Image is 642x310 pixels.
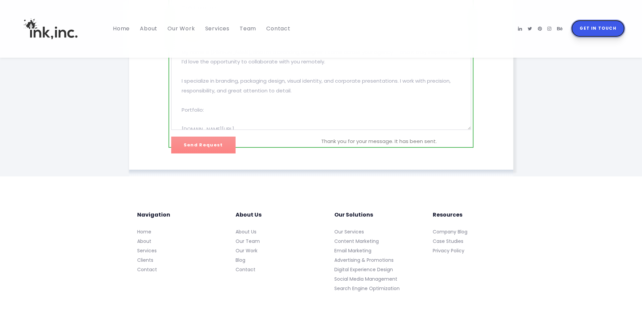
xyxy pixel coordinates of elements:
span: About [140,25,157,32]
a: Our Work [236,246,308,255]
a: Our Services [334,227,406,236]
a: About Us [236,227,308,236]
span: Team [240,25,256,32]
a: Blog [236,255,308,265]
span: Get in Touch [580,25,616,32]
span: Our Work [167,25,195,32]
span: Resources [433,210,462,219]
a: Home [137,227,209,236]
a: Privacy Policy [433,246,505,255]
a: Email Marketing [334,246,406,255]
span: Our Solutions [334,210,373,219]
a: Social Media Management [334,274,406,284]
a: Our Team [236,236,308,246]
span: Contact [266,25,291,32]
a: Advertising & Promotions [334,255,406,265]
span: Home [113,25,130,32]
a: Contact [137,265,209,274]
a: Get in Touch [571,20,625,37]
a: Search Engine Optimization [334,284,406,293]
a: Clients [137,255,209,265]
a: Case Studies [433,236,505,246]
input: Send Request [171,137,236,153]
span: Navigation [137,210,170,219]
a: Company Blog [433,227,505,236]
img: Ink, Inc. | Marketing Agency [17,6,84,52]
a: Contact [236,265,308,274]
span: About Us [236,210,262,219]
span: Services [205,25,230,32]
a: Content Marketing [334,236,406,246]
a: Services [137,246,209,255]
a: Digital Experience Design [334,265,406,274]
a: About [137,236,209,246]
